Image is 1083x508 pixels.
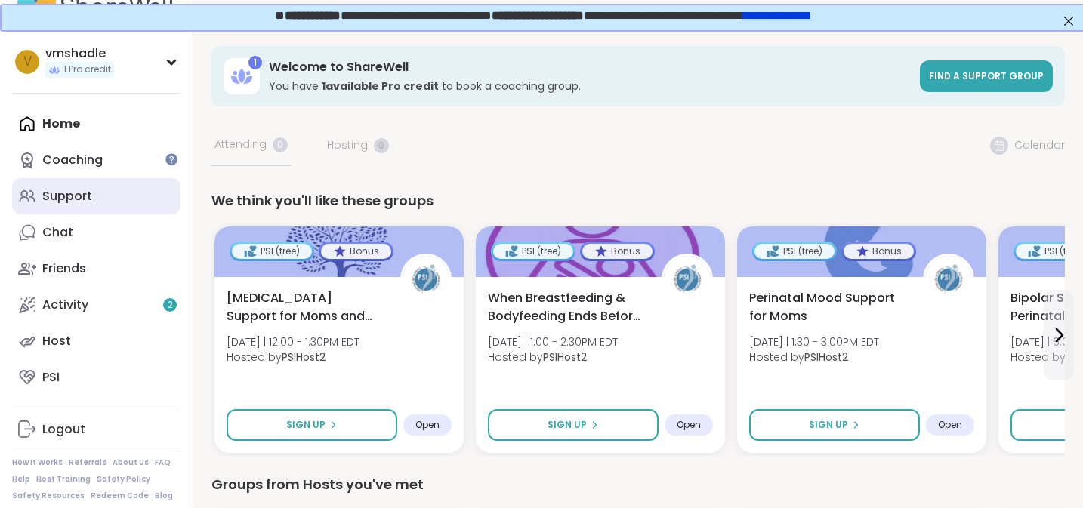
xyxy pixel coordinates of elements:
span: v [23,52,32,72]
a: Support [12,178,180,214]
span: Sign Up [809,418,848,432]
span: Find a support group [929,69,1044,82]
a: Help [12,474,30,485]
button: Sign Up [227,409,397,441]
a: Host Training [36,474,91,485]
a: Safety Resources [12,491,85,501]
h3: You have to book a coaching group. [269,79,911,94]
a: FAQ [155,457,171,468]
span: [DATE] | 1:00 - 2:30PM EDT [488,334,618,349]
a: Blog [155,491,173,501]
div: PSI [42,369,60,386]
b: 1 available Pro credit [322,79,439,94]
span: Hosted by [488,349,618,365]
a: Find a support group [920,60,1053,92]
span: Sign Up [286,418,326,432]
span: Sign Up [548,418,587,432]
div: PSI (free) [754,244,835,259]
span: [MEDICAL_DATA] Support for Moms and Birthing People [227,289,384,325]
div: Host [42,333,71,349]
div: Support [42,188,92,205]
div: We think you'll like these groups [211,190,1065,211]
button: Sign Up [749,409,920,441]
span: [DATE] | 12:00 - 1:30PM EDT [227,334,359,349]
a: Redeem Code [91,491,149,501]
b: PSIHost2 [804,349,848,365]
span: Hosted by [227,349,359,365]
a: Referrals [69,457,106,468]
span: Hosted by [749,349,879,365]
div: Coaching [42,152,103,168]
div: Activity [42,297,88,313]
a: Host [12,323,180,359]
span: 2 [168,299,173,312]
a: How It Works [12,457,63,468]
div: Friends [42,260,86,277]
img: PSIHost2 [664,256,711,303]
img: PSIHost2 [403,256,449,303]
a: Logout [12,411,180,448]
div: vmshadle [45,45,114,62]
div: PSI (free) [493,244,573,259]
span: Perinatal Mood Support for Moms [749,289,906,325]
span: 1 Pro credit [63,63,111,76]
div: 1 [248,56,262,69]
div: Groups from Hosts you've met [211,474,1065,495]
a: Activity2 [12,287,180,323]
button: Sign Up [488,409,659,441]
b: PSIHost2 [543,349,587,365]
a: About Us [113,457,149,468]
a: Friends [12,251,180,287]
div: Logout [42,421,85,438]
a: PSI [12,359,180,396]
div: Bonus [321,244,391,259]
a: Coaching [12,142,180,178]
div: Bonus [844,244,914,259]
span: When Breastfeeding & Bodyfeeding Ends Before Ready [488,289,645,325]
div: Bonus [582,244,653,259]
iframe: Spotlight [165,153,177,165]
span: Open [938,419,962,431]
b: PSIHost2 [282,349,326,365]
h3: Welcome to ShareWell [269,59,911,75]
a: Chat [12,214,180,251]
a: Safety Policy [97,474,150,485]
img: PSIHost2 [925,256,972,303]
span: [DATE] | 1:30 - 3:00PM EDT [749,334,879,349]
div: PSI (free) [232,244,312,259]
div: Chat [42,224,73,241]
span: Open [677,419,701,431]
span: Open [415,419,440,431]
